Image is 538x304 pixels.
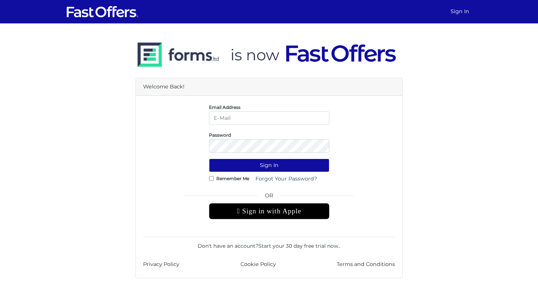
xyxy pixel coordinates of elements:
div: Sign in with Apple [209,203,329,219]
label: Email Address [209,106,240,108]
label: Password [209,134,231,136]
a: Sign In [448,4,472,19]
a: Privacy Policy [143,260,179,269]
span: OR [209,191,329,203]
a: Terms and Conditions [337,260,395,269]
div: Welcome Back! [136,78,402,96]
a: Start your 30 day free trial now. [258,243,339,249]
label: Remember Me [216,178,249,179]
a: Cookie Policy [240,260,276,269]
a: Forgot Your Password? [251,172,322,186]
button: Sign In [209,159,329,172]
input: E-Mail [209,111,329,125]
div: Don't have an account? . [143,237,395,250]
